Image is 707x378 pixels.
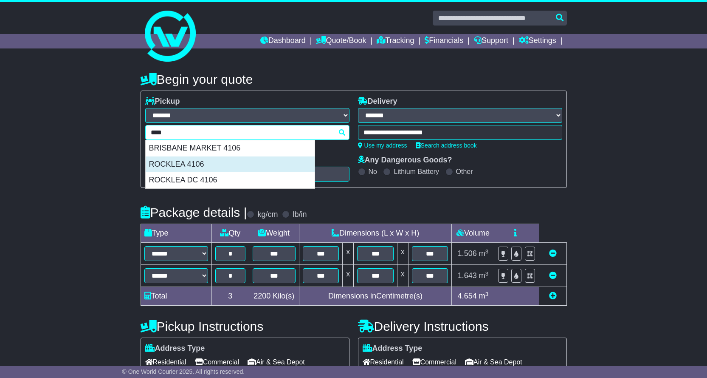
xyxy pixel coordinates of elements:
[260,34,306,48] a: Dashboard
[485,270,489,277] sup: 3
[146,172,315,188] div: ROCKLEA DC 4106
[458,249,477,258] span: 1.506
[141,224,211,243] td: Type
[485,248,489,255] sup: 3
[299,287,452,306] td: Dimensions in Centimetre(s)
[122,368,245,375] span: © One World Courier 2025. All rights reserved.
[316,34,366,48] a: Quote/Book
[425,34,463,48] a: Financials
[479,292,489,300] span: m
[249,224,299,243] td: Weight
[549,271,557,280] a: Remove this item
[343,243,354,265] td: x
[479,249,489,258] span: m
[458,292,477,300] span: 4.654
[146,140,315,156] div: BRISBANE MARKET 4106
[549,292,557,300] a: Add new item
[299,224,452,243] td: Dimensions (L x W x H)
[254,292,270,300] span: 2200
[474,34,508,48] a: Support
[141,72,567,86] h4: Begin your quote
[458,271,477,280] span: 1.643
[195,355,239,369] span: Commercial
[485,291,489,297] sup: 3
[549,249,557,258] a: Remove this item
[145,97,180,106] label: Pickup
[145,344,205,353] label: Address Type
[145,355,186,369] span: Residential
[358,97,397,106] label: Delivery
[377,34,414,48] a: Tracking
[394,168,439,176] label: Lithium Battery
[293,210,307,219] label: lb/in
[465,355,522,369] span: Air & Sea Depot
[211,224,249,243] td: Qty
[211,287,249,306] td: 3
[452,224,494,243] td: Volume
[146,156,315,173] div: ROCKLEA 4106
[248,355,305,369] span: Air & Sea Depot
[519,34,556,48] a: Settings
[343,265,354,287] td: x
[363,344,423,353] label: Address Type
[397,265,408,287] td: x
[358,156,452,165] label: Any Dangerous Goods?
[249,287,299,306] td: Kilo(s)
[412,355,456,369] span: Commercial
[363,355,404,369] span: Residential
[141,205,247,219] h4: Package details |
[141,319,349,333] h4: Pickup Instructions
[369,168,377,176] label: No
[397,243,408,265] td: x
[358,319,567,333] h4: Delivery Instructions
[416,142,477,149] a: Search address book
[141,287,211,306] td: Total
[456,168,473,176] label: Other
[479,271,489,280] span: m
[358,142,407,149] a: Use my address
[257,210,278,219] label: kg/cm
